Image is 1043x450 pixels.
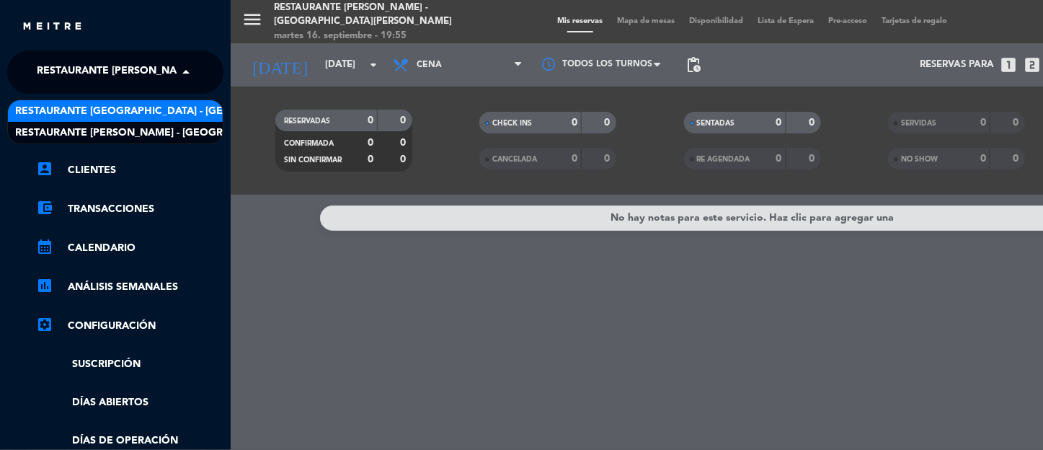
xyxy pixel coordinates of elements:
[22,22,83,32] img: MEITRE
[36,160,53,177] i: account_box
[36,356,223,373] a: Suscripción
[36,238,53,255] i: calendar_month
[36,200,223,218] a: account_balance_walletTransacciones
[15,125,373,141] span: Restaurante [PERSON_NAME] - [GEOGRAPHIC_DATA][PERSON_NAME]
[36,239,223,257] a: calendar_monthCalendario
[15,103,396,120] span: Restaurante [GEOGRAPHIC_DATA] - [GEOGRAPHIC_DATA][PERSON_NAME]
[36,199,53,216] i: account_balance_wallet
[36,162,223,179] a: account_boxClientes
[36,317,223,335] a: Configuración
[36,433,223,449] a: Días de Operación
[36,278,223,296] a: assessmentANÁLISIS SEMANALES
[36,277,53,294] i: assessment
[37,57,394,87] span: Restaurante [PERSON_NAME] - [GEOGRAPHIC_DATA][PERSON_NAME]
[36,316,53,333] i: settings_applications
[36,394,223,411] a: Días abiertos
